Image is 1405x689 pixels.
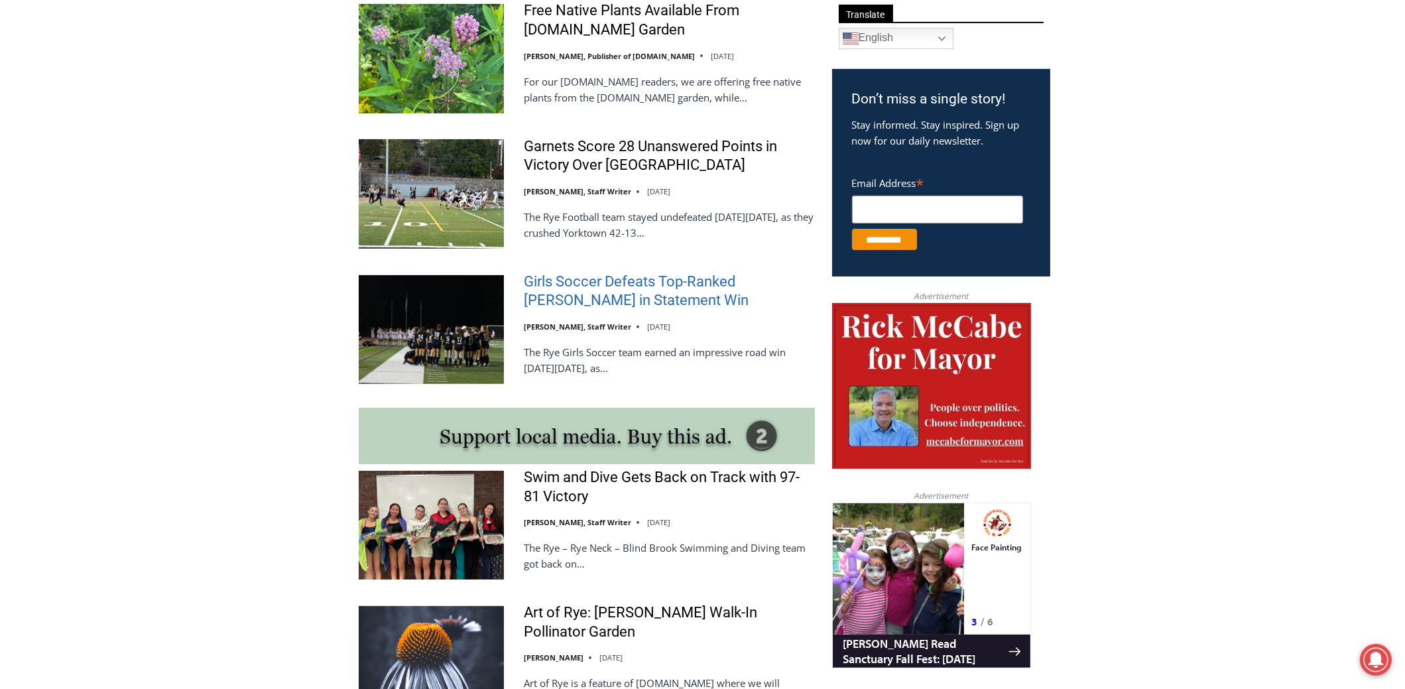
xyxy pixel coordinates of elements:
img: McCabe for Mayor [832,303,1031,469]
a: English [839,28,953,49]
time: [DATE] [599,653,623,662]
a: Free Native Plants Available From [DOMAIN_NAME] Garden [524,1,815,39]
p: Stay informed. Stay inspired. Sign up now for our daily newsletter. [852,117,1030,149]
span: Advertisement [900,290,981,302]
time: [DATE] [711,51,734,61]
a: [PERSON_NAME], Staff Writer [524,186,631,196]
p: The Rye Football team stayed undefeated [DATE][DATE], as they crushed Yorktown 42-13… [524,209,815,241]
img: Swim and Dive Gets Back on Track with 97-81 Victory [359,471,504,580]
img: Free Native Plants Available From MyRye.com Garden [359,4,504,113]
p: For our [DOMAIN_NAME] readers, we are offering free native plants from the [DOMAIN_NAME] garden, ... [524,74,815,105]
a: Girls Soccer Defeats Top-Ranked [PERSON_NAME] in Statement Win [524,273,815,310]
img: Garnets Score 28 Unanswered Points in Victory Over Yorktown [359,139,504,248]
div: "The first chef I interviewed talked about coming to [GEOGRAPHIC_DATA] from [GEOGRAPHIC_DATA] in ... [335,1,627,129]
h4: [PERSON_NAME] Read Sanctuary Fall Fest: [DATE] [11,133,176,164]
label: Email Address [852,170,1023,194]
time: [DATE] [647,322,670,332]
img: Girls Soccer Defeats Top-Ranked Albertus Magnus in Statement Win [359,275,504,384]
p: The Rye – Rye Neck – Blind Brook Swimming and Diving team got back on… [524,540,815,572]
p: The Rye Girls Soccer team earned an impressive road win [DATE][DATE], as… [524,344,815,376]
h3: Don’t miss a single story! [852,89,1030,110]
span: Translate [839,5,893,23]
a: [PERSON_NAME] Read Sanctuary Fall Fest: [DATE] [1,132,198,165]
a: Swim and Dive Gets Back on Track with 97-81 Victory [524,468,815,506]
a: [PERSON_NAME], Publisher of [DOMAIN_NAME] [524,51,695,61]
a: Art of Rye: [PERSON_NAME] Walk-In Pollinator Garden [524,603,815,641]
div: / [149,112,152,125]
img: en [843,31,859,46]
a: Intern @ [DOMAIN_NAME] [319,129,642,165]
time: [DATE] [647,517,670,527]
a: Garnets Score 28 Unanswered Points in Victory Over [GEOGRAPHIC_DATA] [524,137,815,175]
div: Face Painting [139,39,189,109]
a: [PERSON_NAME] [524,653,583,662]
div: 3 [139,112,145,125]
img: support local media, buy this ad [359,408,815,464]
time: [DATE] [647,186,670,196]
a: [PERSON_NAME], Staff Writer [524,517,631,527]
a: [PERSON_NAME], Staff Writer [524,322,631,332]
span: Advertisement [900,489,981,502]
span: Intern @ [DOMAIN_NAME] [347,132,615,162]
div: 6 [155,112,161,125]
